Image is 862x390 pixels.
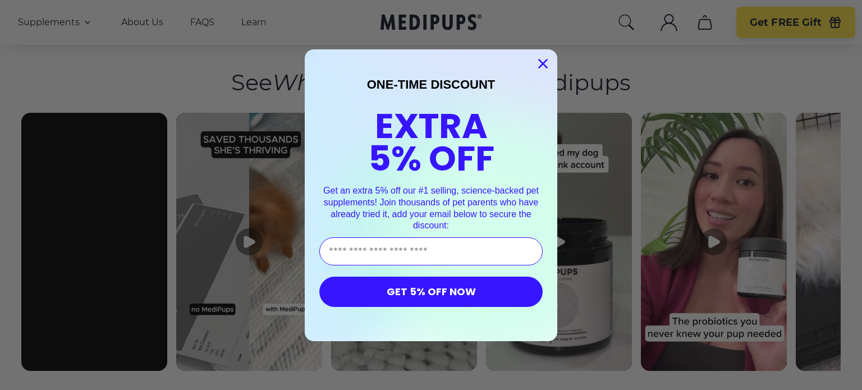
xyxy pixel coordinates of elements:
[319,277,543,307] button: GET 5% OFF NOW
[375,102,488,150] span: EXTRA
[533,54,553,74] button: Close dialog
[368,134,494,183] span: 5% OFF
[367,77,496,91] span: ONE-TIME DISCOUNT
[323,186,539,230] span: Get an extra 5% off our #1 selling, science-backed pet supplements! Join thousands of pet parents...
